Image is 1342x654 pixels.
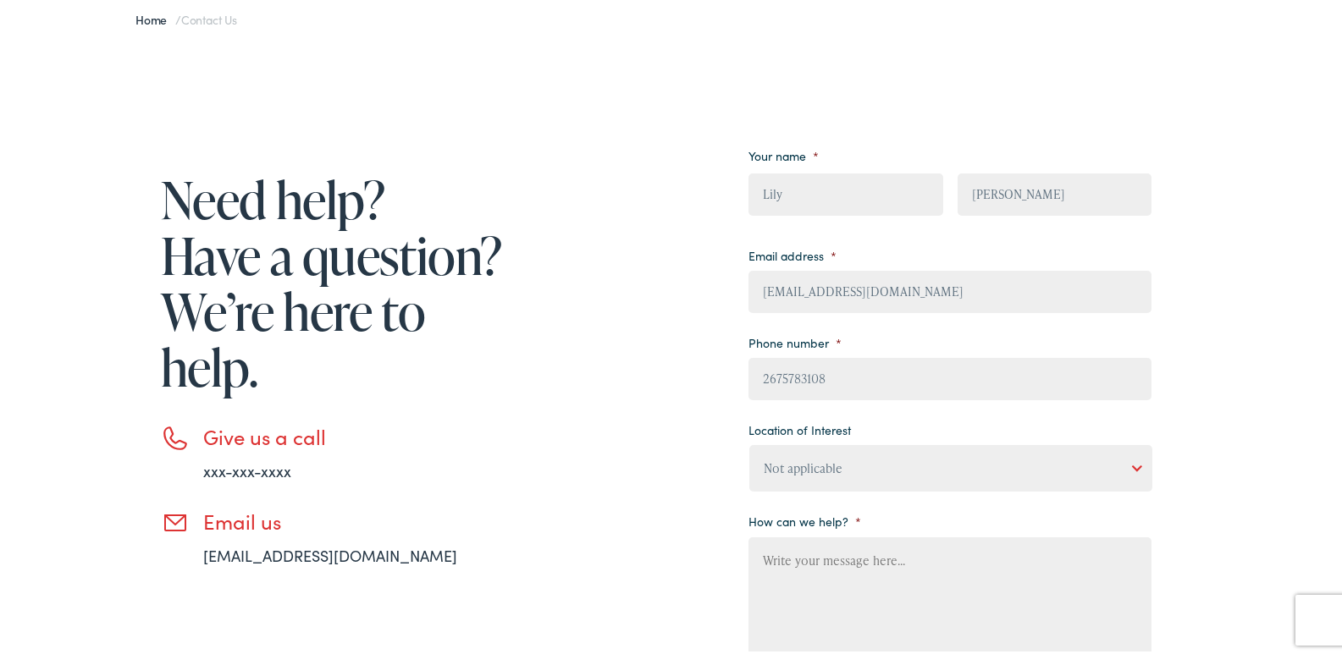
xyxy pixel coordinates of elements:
label: Email address [748,245,837,260]
h3: Give us a call [203,421,508,446]
input: Last name [958,170,1151,212]
input: example@email.com [748,267,1151,310]
h3: Email us [203,506,508,530]
a: xxx-xxx-xxxx [203,457,291,478]
label: Phone number [748,332,842,347]
label: Location of Interest [748,419,851,434]
a: Home [135,8,175,25]
h1: Need help? Have a question? We’re here to help. [161,168,508,392]
label: Your name [748,145,819,160]
input: First name [748,170,942,212]
span: Contact Us [181,8,237,25]
label: How can we help? [748,510,861,525]
input: (XXX) XXX - XXXX [748,354,1151,397]
a: [EMAIL_ADDRESS][DOMAIN_NAME] [203,541,457,563]
span: / [135,8,237,25]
